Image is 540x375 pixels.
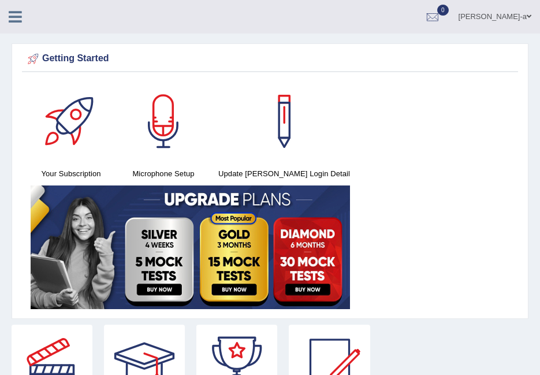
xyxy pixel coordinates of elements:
img: small5.jpg [31,185,350,309]
span: 0 [437,5,449,16]
div: Getting Started [25,50,515,68]
h4: Your Subscription [31,168,111,180]
h4: Update [PERSON_NAME] Login Detail [215,168,353,180]
h4: Microphone Setup [123,168,204,180]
